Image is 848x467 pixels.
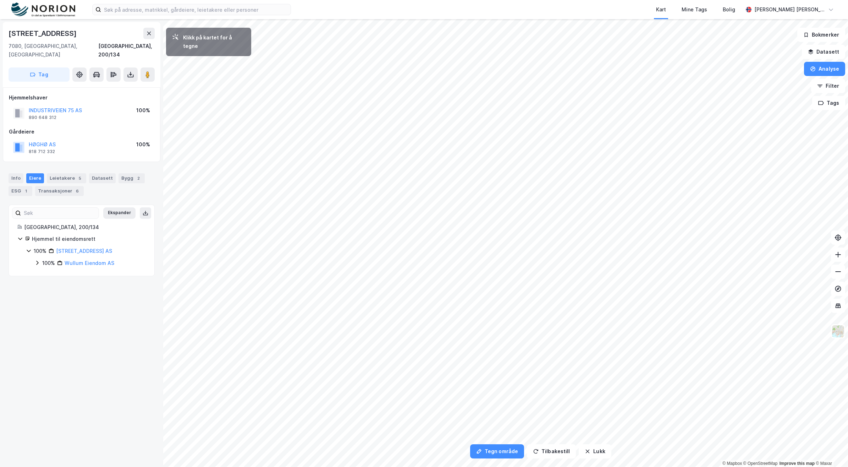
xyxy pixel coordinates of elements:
button: Ekspander [103,207,136,219]
div: [GEOGRAPHIC_DATA], 200/134 [98,42,155,59]
div: Transaksjoner [35,186,84,196]
div: 7080, [GEOGRAPHIC_DATA], [GEOGRAPHIC_DATA] [9,42,98,59]
button: Tegn område [470,444,524,458]
img: Z [831,325,845,338]
button: Tags [812,96,845,110]
div: [STREET_ADDRESS] [9,28,78,39]
div: 100% [136,140,150,149]
div: Mine Tags [682,5,707,14]
div: 100% [34,247,46,255]
a: [STREET_ADDRESS] AS [56,248,112,254]
div: Datasett [89,173,116,183]
div: Klikk på kartet for å tegne [183,33,246,50]
div: [PERSON_NAME] [PERSON_NAME] [754,5,825,14]
button: Lukk [579,444,611,458]
div: [GEOGRAPHIC_DATA], 200/134 [24,223,146,232]
input: Søk på adresse, matrikkel, gårdeiere, leietakere eller personer [101,4,291,15]
div: 2 [135,175,142,182]
button: Filter [811,79,845,93]
div: Info [9,173,23,183]
div: Leietakere [47,173,86,183]
div: Kart [656,5,666,14]
button: Analyse [804,62,845,76]
button: Bokmerker [797,28,845,42]
button: Tilbakestill [527,444,576,458]
div: 890 648 312 [29,115,56,120]
input: Søk [21,208,99,218]
div: Hjemmel til eiendomsrett [32,235,146,243]
a: OpenStreetMap [743,461,778,466]
div: Eiere [26,173,44,183]
div: 100% [42,259,55,267]
div: Kontrollprogram for chat [813,433,848,467]
a: Improve this map [780,461,815,466]
div: 100% [136,106,150,115]
div: 5 [76,175,83,182]
div: Gårdeiere [9,127,154,136]
a: Wullum Eiendom AS [65,260,114,266]
button: Datasett [802,45,845,59]
div: ESG [9,186,32,196]
div: 818 712 332 [29,149,55,154]
div: Bolig [723,5,735,14]
img: norion-logo.80e7a08dc31c2e691866.png [11,2,75,17]
a: Mapbox [722,461,742,466]
div: 1 [22,188,29,195]
iframe: Chat Widget [813,433,848,467]
button: Tag [9,67,70,82]
div: Hjemmelshaver [9,93,154,102]
div: Bygg [119,173,145,183]
div: 6 [74,188,81,195]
